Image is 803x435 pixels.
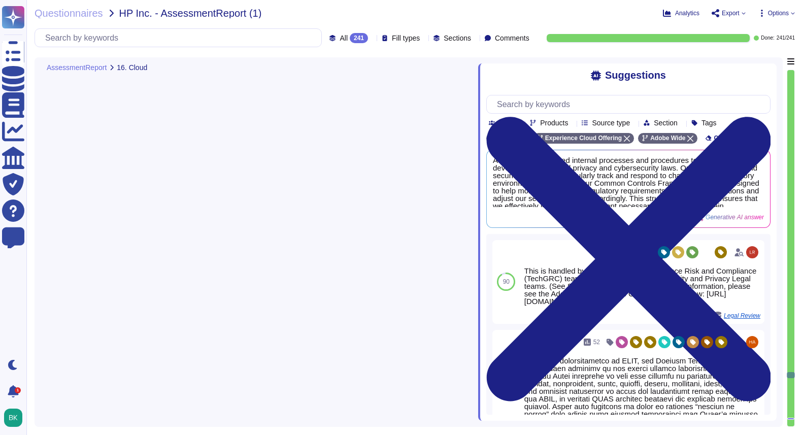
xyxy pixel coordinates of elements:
[503,279,510,285] span: 90
[47,64,107,71] span: AssessmentReport
[495,35,529,42] span: Comments
[761,36,775,41] span: Done:
[768,10,789,16] span: Options
[663,9,699,17] button: Analytics
[675,10,699,16] span: Analytics
[35,8,103,18] span: Questionnaires
[119,8,262,18] span: HP Inc. - AssessmentReport (1)
[350,33,368,43] div: 241
[392,35,420,42] span: Fill types
[2,407,29,429] button: user
[777,36,795,41] span: 241 / 241
[746,336,758,348] img: user
[746,246,758,258] img: user
[40,29,321,47] input: Search by keywords
[444,35,471,42] span: Sections
[15,387,21,393] div: 1
[4,409,22,427] img: user
[492,95,770,113] input: Search by keywords
[722,10,740,16] span: Export
[340,35,348,42] span: All
[117,64,147,71] span: 16. Cloud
